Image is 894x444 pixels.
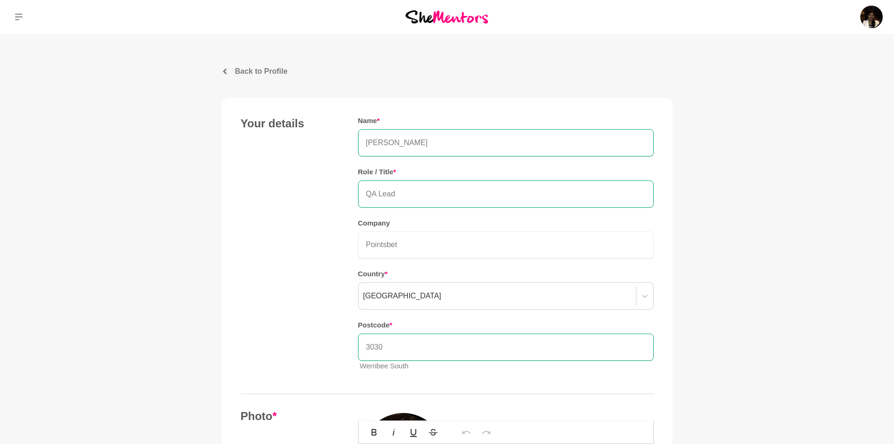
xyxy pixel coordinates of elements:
a: Back to Profile [222,66,672,77]
button: Strikethrough (Ctrl+S) [424,423,442,442]
div: [GEOGRAPHIC_DATA] [363,290,442,302]
h5: Postcode [358,321,654,330]
input: Postcode [358,334,654,361]
img: She Mentors Logo [405,10,488,23]
button: Bold (Ctrl+B) [365,423,383,442]
h5: Name [358,117,654,125]
input: Name [358,129,654,156]
h4: Photo [241,409,339,423]
p: Back to Profile [235,66,288,77]
h5: Role / Title [358,168,654,177]
p: Werribee South [360,361,654,372]
button: Underline (Ctrl+U) [405,423,422,442]
img: Deepthi Balla [860,6,883,28]
button: Redo (Ctrl+Shift+Z) [477,423,495,442]
input: Company [358,231,654,258]
input: Role / Title [358,180,654,208]
h4: Your details [241,117,339,131]
button: Undo (Ctrl+Z) [458,423,475,442]
button: Italic (Ctrl+I) [385,423,403,442]
h5: Country [358,270,654,279]
h5: Company [358,219,654,228]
